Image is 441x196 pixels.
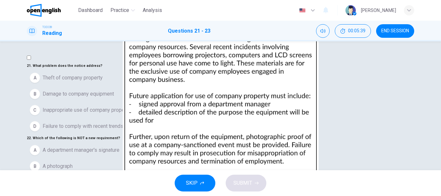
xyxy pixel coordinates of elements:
[27,4,76,17] a: OpenEnglish logo
[76,5,105,16] button: Dashboard
[298,8,306,13] img: en
[42,29,62,37] h1: Reading
[376,24,414,38] button: END SESSION
[110,6,129,14] span: Practice
[27,4,61,17] img: OpenEnglish logo
[348,28,365,34] span: 00:05:39
[335,24,371,38] button: 00:05:39
[316,24,330,38] div: Mute
[335,24,371,38] div: Hide
[42,25,52,29] span: TOEIC®
[168,27,210,35] h1: Questions 21 - 23
[381,28,409,34] span: END SESSION
[175,175,215,191] button: SKIP
[186,179,198,188] span: SKIP
[108,5,138,16] button: Practice
[345,5,356,15] img: Profile picture
[78,6,103,14] span: Dashboard
[143,6,162,14] span: Analysis
[140,5,165,16] button: Analysis
[361,6,396,14] div: [PERSON_NAME]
